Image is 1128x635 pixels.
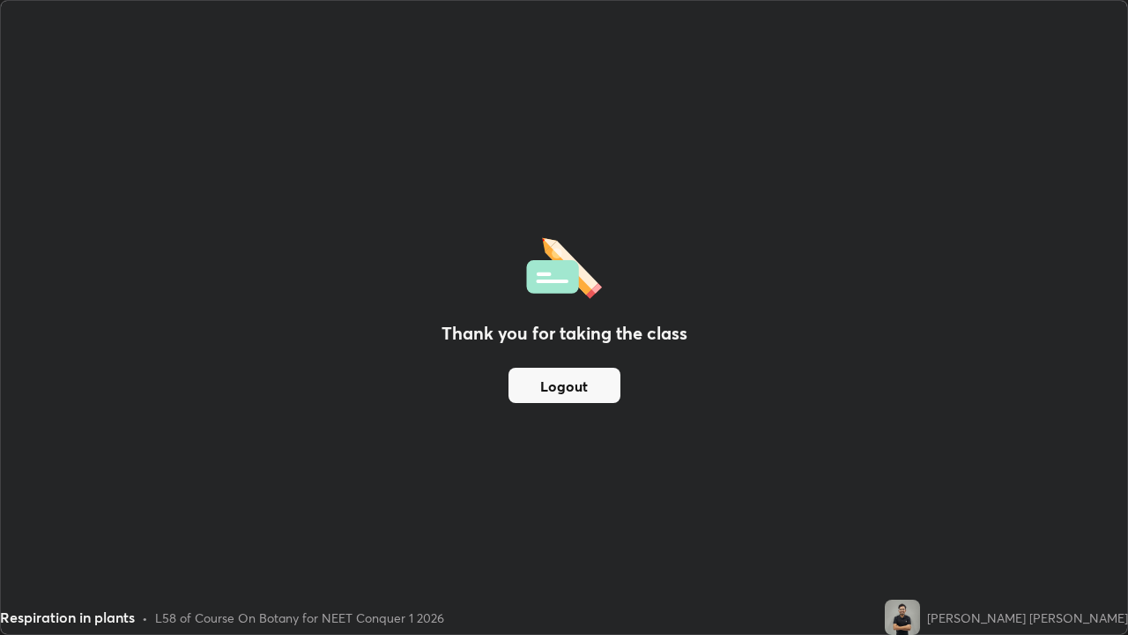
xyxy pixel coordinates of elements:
[442,320,687,347] h2: Thank you for taking the class
[508,368,620,403] button: Logout
[927,609,1128,627] div: [PERSON_NAME] [PERSON_NAME]
[142,609,148,627] div: •
[526,232,602,299] img: offlineFeedback.1438e8b3.svg
[885,600,920,635] img: 3e079731d6954bf99f87b3e30aff4e14.jpg
[155,609,444,627] div: L58 of Course On Botany for NEET Conquer 1 2026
